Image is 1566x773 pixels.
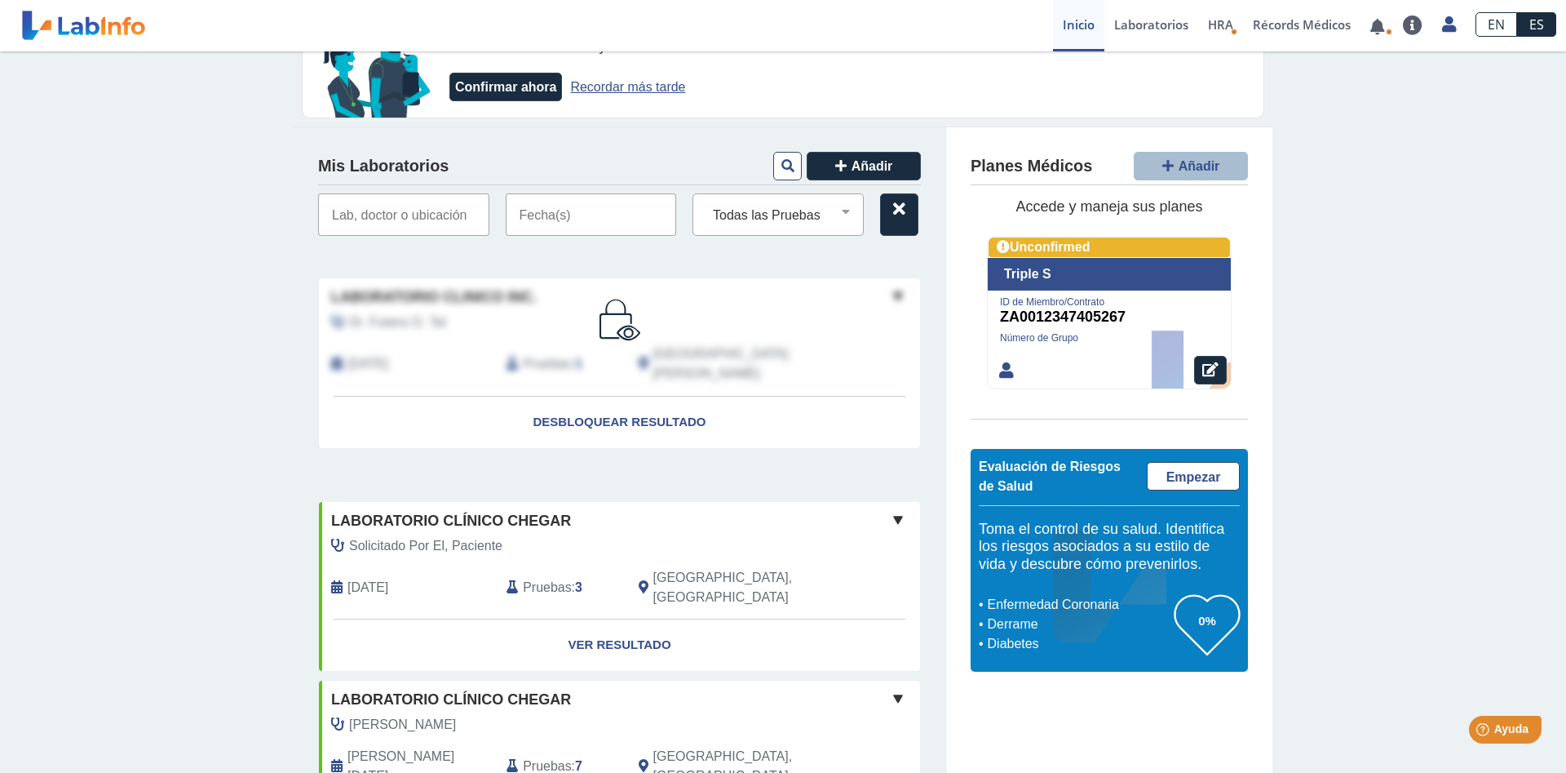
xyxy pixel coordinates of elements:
span: Laboratorio Clinico Inc. [331,287,537,309]
div: : [494,568,626,607]
b: 3 [575,580,582,594]
span: Tue Sep 16 2025 12:49:54 GMT-0400 (Bolivia Time) [347,354,388,374]
span: Añadir [852,159,893,173]
h4: Planes Médicos [971,157,1092,176]
span: Accede y maneja sus planes [1015,198,1202,215]
span: Laboratorio Clínico Chegar [331,689,571,711]
span: Añadir [1179,159,1220,173]
input: Fecha(s) [506,193,677,236]
li: Diabetes [983,634,1174,654]
a: Ver Resultado [319,620,920,671]
span: Solicitado Por El, Paciente [349,536,502,556]
b: 1 [575,357,582,371]
span: Rodriguez Rodrigu, Francisco [349,715,456,735]
button: Confirmar ahora [449,73,562,101]
h5: Toma el control de su salud. Identifica los riesgos asociados a su estilo de vida y descubre cómo... [979,521,1240,574]
span: 2025-08-19 [347,578,388,598]
a: EN [1475,12,1517,37]
input: Lab, doctor o ubicación [318,193,489,236]
span: San Sebastián [653,344,834,384]
li: Derrame [983,615,1174,634]
li: Enfermedad Coronaria [983,595,1174,615]
div: : [494,344,626,384]
span: Desbloquear resultado [533,415,706,429]
span: su información clínica muestra que has estado bajo la cubierta de Triple S. Asegura que su inform... [449,20,973,54]
span: Empezar [1166,470,1221,484]
button: Añadir [807,152,921,180]
span: HRA [1208,16,1233,33]
h4: Mis Laboratorios [318,157,449,176]
button: Añadir [1134,152,1248,180]
span: Pruebas [523,354,571,374]
span: Rio Grande, PR [653,568,834,607]
span: Pruebas [523,578,571,598]
a: Recordar más tarde [570,80,685,94]
h3: 0% [1174,611,1240,631]
a: Empezar [1147,462,1240,491]
iframe: Help widget launcher [1421,709,1548,755]
span: Laboratorio Clínico Chegar [331,510,571,532]
b: 7 [575,759,582,773]
span: Dr. Fulano D. Tal [349,313,446,332]
a: ES [1517,12,1556,37]
span: Evaluación de Riesgos de Salud [979,460,1121,493]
